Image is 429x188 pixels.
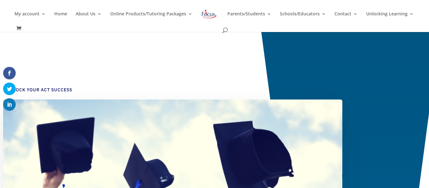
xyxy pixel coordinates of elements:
img: Focus on Learning [201,8,217,20]
a: About Us [76,12,102,26]
a: Parents/Students [227,12,271,26]
a: Schools/Educators [280,12,326,26]
a: Contact [334,12,358,26]
a: My account [14,12,46,26]
h4: Unlock Your ACT Success [6,87,333,96]
a: Unlocking Learning [366,12,414,26]
a: Online Products/Tutoring Packages [110,12,193,26]
a: Home [54,12,67,26]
